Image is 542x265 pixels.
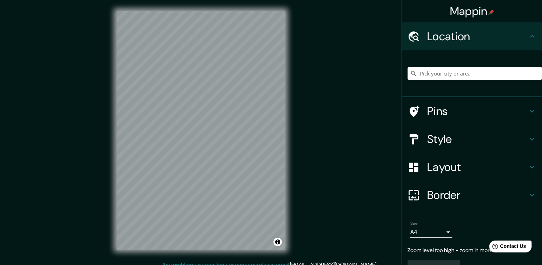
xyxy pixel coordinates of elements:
button: Toggle attribution [273,238,282,246]
h4: Layout [427,160,528,174]
h4: Style [427,132,528,146]
img: pin-icon.png [488,9,494,15]
h4: Border [427,188,528,202]
div: Layout [402,153,542,181]
p: Zoom level too high - zoom in more [408,246,536,255]
h4: Pins [427,104,528,118]
div: Location [402,22,542,50]
input: Pick your city or area [408,67,542,80]
div: Style [402,125,542,153]
div: Pins [402,97,542,125]
h4: Location [427,29,528,43]
canvas: Map [117,11,285,250]
div: Border [402,181,542,209]
label: Size [410,221,418,227]
div: A4 [410,227,452,238]
iframe: Help widget launcher [480,238,534,257]
h4: Mappin [450,4,494,18]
